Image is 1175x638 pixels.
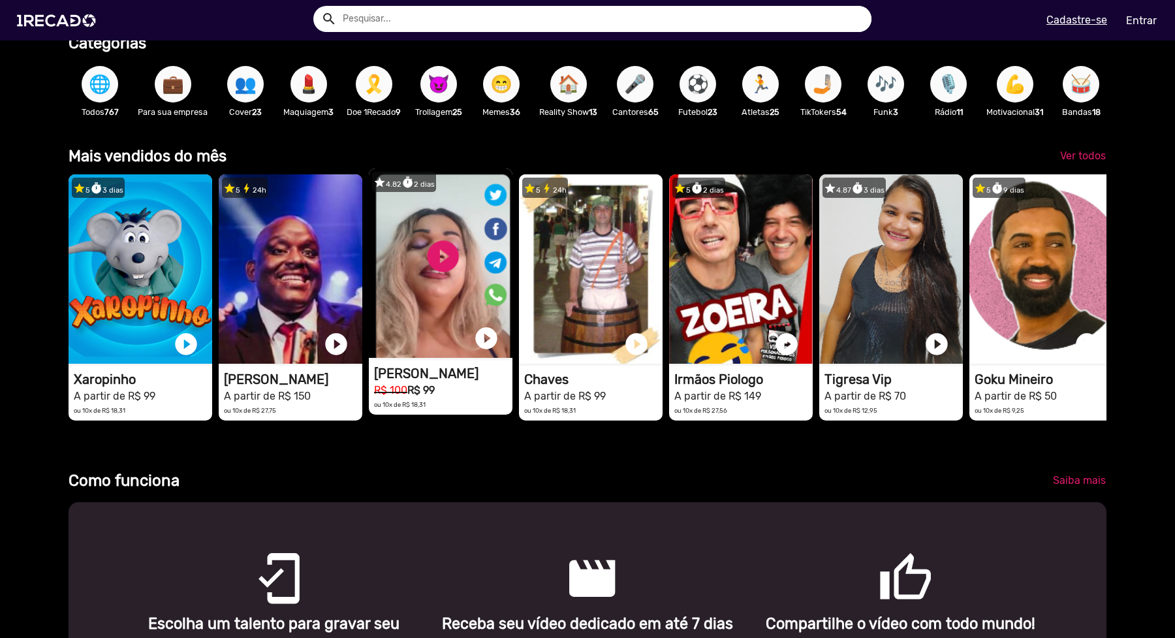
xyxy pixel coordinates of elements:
p: TikTokers [798,106,848,118]
button: 💄 [290,66,327,103]
span: Ver todos [1060,150,1106,162]
button: 🤳🏼 [805,66,841,103]
p: Cover [221,106,270,118]
p: Motivacional [986,106,1043,118]
button: 🌐 [82,66,118,103]
button: 🎗️ [356,66,392,103]
p: Atletas [736,106,785,118]
span: 🎙️ [937,66,960,103]
video: 1RECADO vídeos dedicados para fãs e empresas [69,174,212,364]
small: A partir de R$ 70 [824,390,906,402]
h1: Goku Mineiro [975,372,1113,387]
b: Como funciona [69,471,180,490]
p: Reality Show [539,106,597,118]
button: ⚽ [680,66,716,103]
small: ou 10x de R$ 18,31 [374,401,426,408]
button: 🏠 [550,66,587,103]
span: 👥 [234,66,257,103]
span: 😈 [428,66,450,103]
h1: [PERSON_NAME] [374,366,512,381]
p: Para sua empresa [138,106,208,118]
u: Cadastre-se [1046,14,1107,26]
span: 🏠 [557,66,580,103]
mat-icon: Example home icon [321,11,337,27]
mat-icon: movie [565,551,580,567]
small: A partir de R$ 150 [224,390,311,402]
p: Trollagem [414,106,463,118]
small: ou 10x de R$ 27,75 [224,407,276,414]
small: ou 10x de R$ 27,56 [674,407,727,414]
h1: [PERSON_NAME] [224,372,362,387]
button: 😁 [483,66,520,103]
button: 🥁 [1063,66,1099,103]
span: 💼 [162,66,184,103]
button: 💪 [997,66,1033,103]
small: ou 10x de R$ 12,95 [824,407,877,414]
span: 😁 [490,66,512,103]
b: 25 [770,107,779,117]
a: play_circle_filled [774,331,800,357]
button: 💼 [155,66,191,103]
b: 23 [708,107,717,117]
a: play_circle_filled [473,325,499,351]
h1: Xaropinho [74,372,212,387]
span: 🌐 [89,66,111,103]
b: 11 [956,107,963,117]
mat-icon: mobile_friendly [251,551,267,567]
a: play_circle_filled [323,331,349,357]
button: 🏃 [742,66,779,103]
small: ou 10x de R$ 18,31 [524,407,576,414]
small: A partir de R$ 50 [975,390,1057,402]
mat-icon: thumb_up_outlined [878,551,894,567]
p: Cantores [610,106,660,118]
button: 🎤 [617,66,653,103]
b: 36 [510,107,520,117]
video: 1RECADO vídeos dedicados para fãs e empresas [219,174,362,364]
p: Futebol [673,106,723,118]
span: 🎤 [624,66,646,103]
span: 🏃 [749,66,772,103]
b: 31 [1035,107,1043,117]
span: Saiba mais [1053,474,1106,486]
b: 23 [252,107,262,117]
span: 🎶 [875,66,897,103]
video: 1RECADO vídeos dedicados para fãs e empresas [519,174,663,364]
span: 💄 [298,66,320,103]
b: 18 [1092,107,1101,117]
b: 13 [589,107,597,117]
small: ou 10x de R$ 9,25 [975,407,1024,414]
a: Entrar [1118,9,1165,32]
span: 🎗️ [363,66,385,103]
b: 9 [396,107,401,117]
p: Bandas [1056,106,1106,118]
b: R$ 99 [407,384,435,396]
p: Doe 1Recado [347,106,401,118]
button: 👥 [227,66,264,103]
a: Saiba mais [1042,469,1116,492]
small: R$ 100 [374,384,407,396]
b: 25 [452,107,462,117]
span: 🥁 [1070,66,1092,103]
h1: Chaves [524,372,663,387]
a: play_circle_filled [1074,331,1100,357]
h1: Tigresa Vip [824,372,963,387]
b: 767 [104,107,119,117]
p: Funk [861,106,911,118]
input: Pesquisar... [333,6,871,32]
button: 😈 [420,66,457,103]
h1: Irmãos Piologo [674,372,813,387]
small: A partir de R$ 99 [524,390,606,402]
video: 1RECADO vídeos dedicados para fãs e empresas [969,174,1113,364]
b: 3 [328,107,334,117]
p: Rádio [924,106,973,118]
b: 65 [648,107,659,117]
video: 1RECADO vídeos dedicados para fãs e empresas [369,168,512,358]
a: play_circle_filled [924,331,950,357]
small: A partir de R$ 149 [674,390,761,402]
video: 1RECADO vídeos dedicados para fãs e empresas [819,174,963,364]
b: 3 [893,107,898,117]
button: 🎙️ [930,66,967,103]
button: Example home icon [317,7,339,29]
small: ou 10x de R$ 18,31 [74,407,125,414]
b: 54 [836,107,847,117]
